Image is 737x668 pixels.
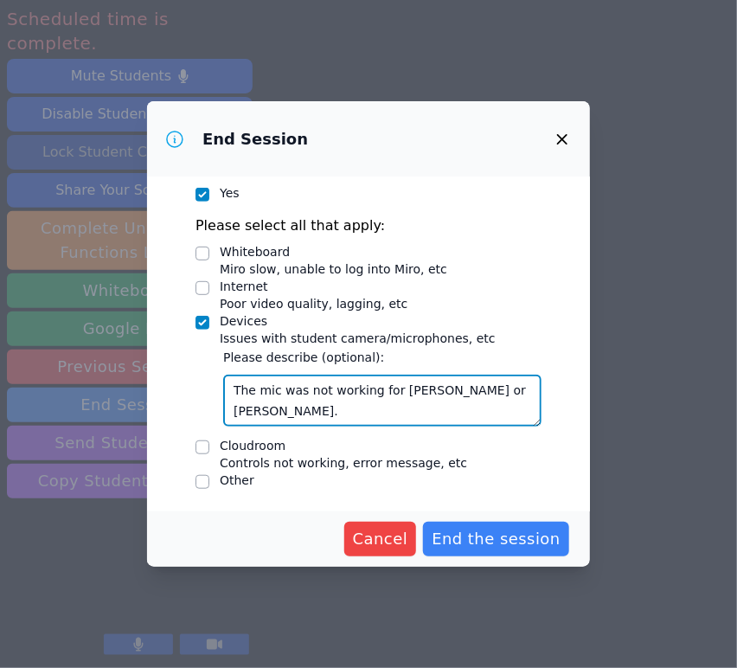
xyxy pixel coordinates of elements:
[432,527,561,551] span: End the session
[220,297,407,311] span: Poor video quality, lagging, etc
[220,331,496,345] span: Issues with student camera/microphones, etc
[220,437,467,454] div: Cloudroom
[220,456,467,470] span: Controls not working, error message, etc
[220,186,240,200] label: Yes
[220,262,447,276] span: Miro slow, unable to log into Miro, etc
[344,522,417,556] button: Cancel
[220,312,496,330] div: Devices
[353,527,408,551] span: Cancel
[202,129,308,150] h3: End Session
[220,278,407,295] div: Internet
[195,215,542,236] p: Please select all that apply:
[220,243,447,260] div: Whiteboard
[223,347,542,368] label: Please describe (optional):
[423,522,569,556] button: End the session
[220,472,254,489] div: Other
